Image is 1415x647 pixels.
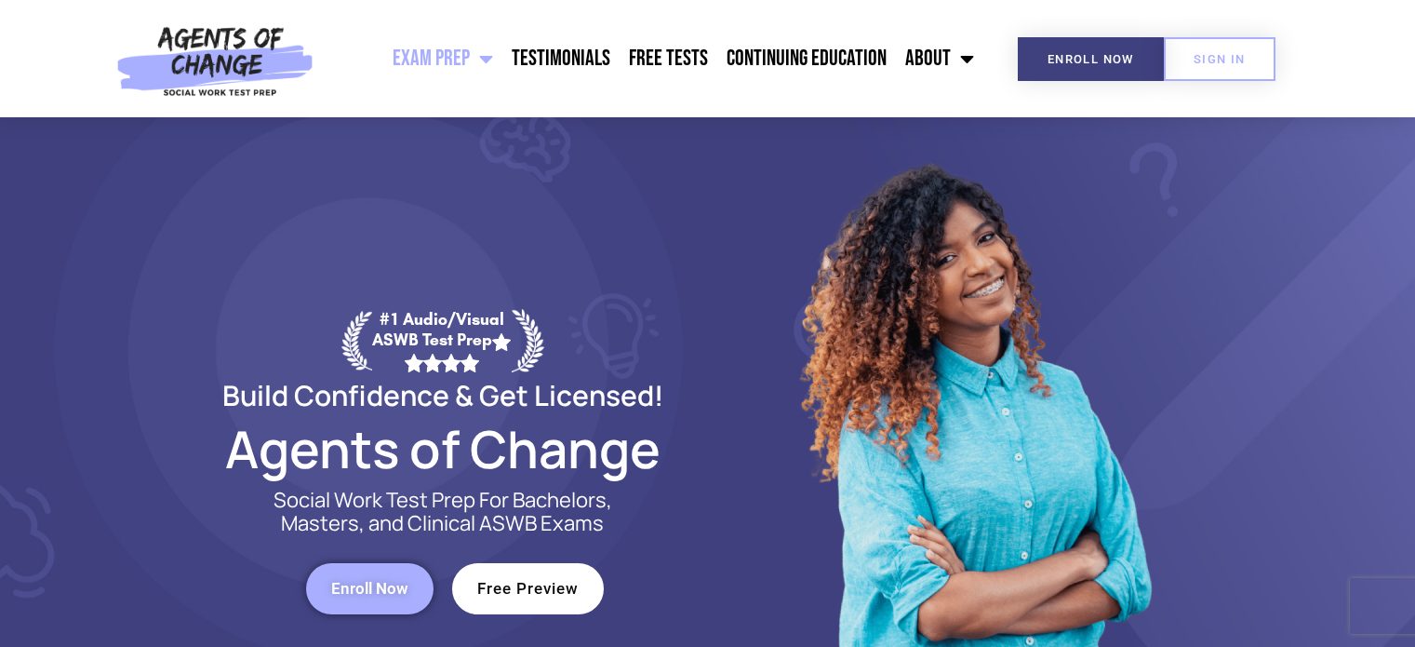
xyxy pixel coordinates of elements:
a: Enroll Now [1018,37,1164,81]
a: About [896,35,983,82]
span: Enroll Now [1048,53,1134,65]
a: Free Preview [452,563,604,614]
a: Exam Prep [383,35,502,82]
nav: Menu [323,35,983,82]
a: Enroll Now [306,563,434,614]
span: Enroll Now [331,581,408,597]
div: #1 Audio/Visual ASWB Test Prep [372,309,512,371]
a: Free Tests [620,35,717,82]
a: SIGN IN [1164,37,1275,81]
h2: Build Confidence & Get Licensed! [178,382,708,409]
span: Free Preview [477,581,579,597]
a: Continuing Education [717,35,896,82]
a: Testimonials [502,35,620,82]
p: Social Work Test Prep For Bachelors, Masters, and Clinical ASWB Exams [252,489,634,535]
h2: Agents of Change [178,427,708,470]
span: SIGN IN [1194,53,1246,65]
